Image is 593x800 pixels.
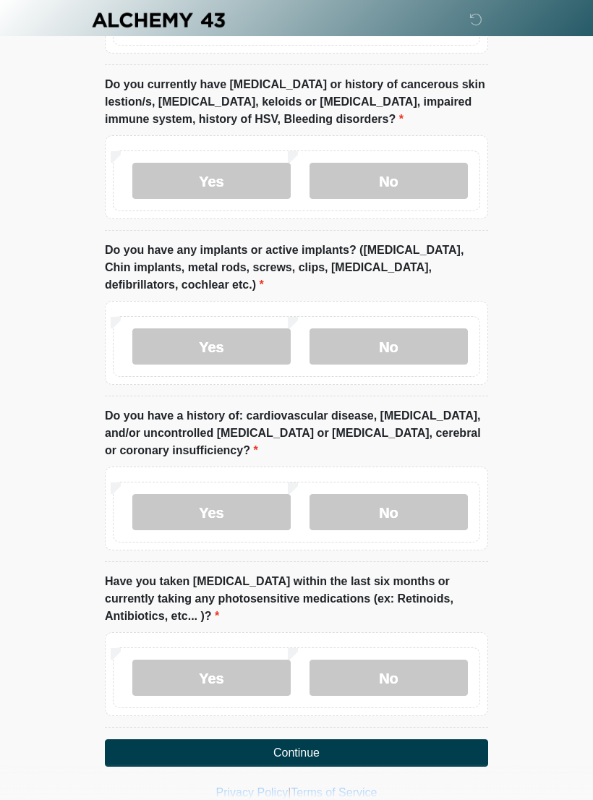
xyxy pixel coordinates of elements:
[132,660,291,696] label: Yes
[310,328,468,365] label: No
[105,573,488,625] label: Have you taken [MEDICAL_DATA] within the last six months or currently taking any photosensitive m...
[105,739,488,767] button: Continue
[132,163,291,199] label: Yes
[105,407,488,459] label: Do you have a history of: cardiovascular disease, [MEDICAL_DATA], and/or uncontrolled [MEDICAL_DA...
[90,11,226,29] img: Alchemy 43 Logo
[291,786,377,799] a: Terms of Service
[288,786,291,799] a: |
[105,242,488,294] label: Do you have any implants or active implants? ([MEDICAL_DATA], Chin implants, metal rods, screws, ...
[132,494,291,530] label: Yes
[132,328,291,365] label: Yes
[105,76,488,128] label: Do you currently have [MEDICAL_DATA] or history of cancerous skin lestion/s, [MEDICAL_DATA], kelo...
[310,163,468,199] label: No
[216,786,289,799] a: Privacy Policy
[310,494,468,530] label: No
[310,660,468,696] label: No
